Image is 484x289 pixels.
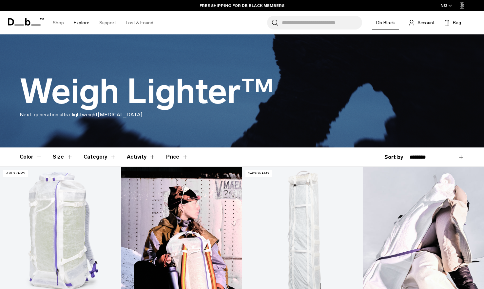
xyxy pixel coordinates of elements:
a: Support [99,11,116,34]
button: Toggle Filter [53,147,73,166]
span: Bag [453,19,461,26]
a: Account [409,19,435,27]
button: Bag [444,19,461,27]
span: Next-generation ultra-lightweight [20,111,98,118]
span: [MEDICAL_DATA]. [98,111,144,118]
button: Toggle Filter [20,147,42,166]
button: Toggle Filter [84,147,116,166]
p: 2400 grams [245,170,272,177]
a: FREE SHIPPING FOR DB BLACK MEMBERS [200,3,284,9]
nav: Main Navigation [48,11,158,34]
span: Account [417,19,435,26]
a: Shop [53,11,64,34]
p: 470 grams [3,170,28,177]
a: Lost & Found [126,11,153,34]
button: Toggle Filter [127,147,156,166]
a: Explore [74,11,89,34]
h1: Weigh Lighter™ [20,73,274,111]
button: Toggle Price [166,147,188,166]
a: Db Black [372,16,399,29]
